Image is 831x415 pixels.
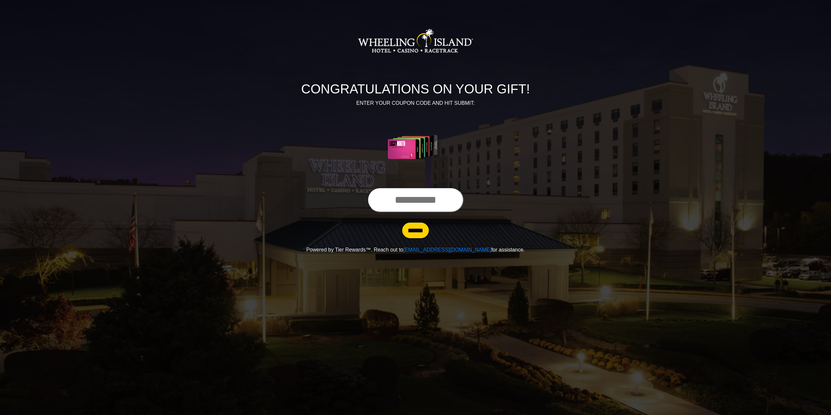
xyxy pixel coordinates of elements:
[358,8,473,73] img: Logo
[235,81,596,97] h1: CONGRATULATIONS ON YOUR GIFT!
[306,247,525,252] span: Powered by Tier Rewards™. Reach out to for assistance.
[235,99,596,107] p: ENTER YOUR COUPON CODE AND HIT SUBMIT:
[372,115,459,180] img: Center Image
[403,247,491,252] a: [EMAIL_ADDRESS][DOMAIN_NAME]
